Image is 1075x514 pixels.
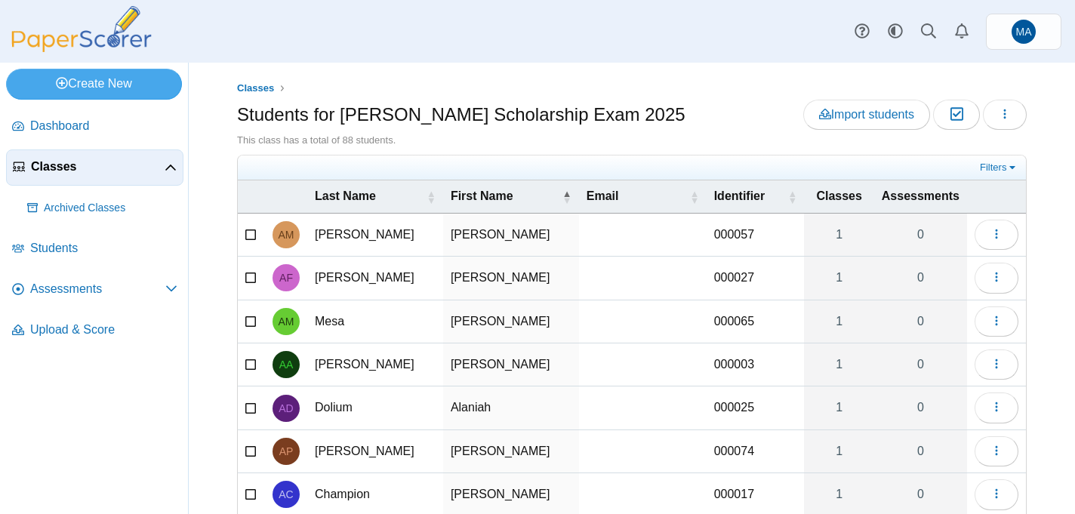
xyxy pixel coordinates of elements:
[874,300,967,343] a: 0
[6,109,183,145] a: Dashboard
[707,300,805,343] td: 000065
[315,188,424,205] span: Last Name
[443,214,579,257] td: [PERSON_NAME]
[874,214,967,256] a: 0
[804,343,873,386] a: 1
[443,386,579,429] td: Alaniah
[279,229,294,240] span: Addison Margolis
[307,257,443,300] td: [PERSON_NAME]
[307,214,443,257] td: [PERSON_NAME]
[945,15,978,48] a: Alerts
[6,231,183,267] a: Students
[562,189,571,205] span: First Name : Activate to invert sorting
[6,149,183,186] a: Classes
[6,6,157,52] img: PaperScorer
[451,188,559,205] span: First Name
[707,343,805,386] td: 000003
[804,214,873,256] a: 1
[714,188,785,205] span: Identifier
[279,489,293,500] span: Alexandra Champion
[874,430,967,472] a: 0
[279,403,293,414] span: Alaniah Dolium
[986,14,1061,50] a: Marymount Admissions
[21,190,183,226] a: Archived Classes
[690,189,699,205] span: Email : Activate to sort
[233,79,279,98] a: Classes
[1012,20,1036,44] span: Marymount Admissions
[707,386,805,429] td: 000025
[427,189,436,205] span: Last Name : Activate to sort
[804,257,873,299] a: 1
[237,134,1027,147] div: This class has a total of 88 students.
[307,300,443,343] td: Mesa
[279,272,293,283] span: Adele Faulkner
[237,102,685,128] h1: Students for [PERSON_NAME] Scholarship Exam 2025
[307,343,443,386] td: [PERSON_NAME]
[804,300,873,343] a: 1
[804,430,873,472] a: 1
[874,386,967,429] a: 0
[874,257,967,299] a: 0
[443,257,579,300] td: [PERSON_NAME]
[30,281,165,297] span: Assessments
[30,322,177,338] span: Upload & Score
[443,343,579,386] td: [PERSON_NAME]
[30,240,177,257] span: Students
[787,189,796,205] span: Identifier : Activate to sort
[804,386,873,429] a: 1
[279,446,294,457] span: Alessandra Palacios
[803,100,930,130] a: Import students
[812,188,866,205] span: Classes
[279,359,294,370] span: Adriana Allen
[874,343,967,386] a: 0
[976,160,1022,175] a: Filters
[707,430,805,473] td: 000074
[307,430,443,473] td: [PERSON_NAME]
[882,188,959,205] span: Assessments
[44,201,177,216] span: Archived Classes
[31,159,165,175] span: Classes
[6,312,183,349] a: Upload & Score
[443,430,579,473] td: [PERSON_NAME]
[307,386,443,429] td: Dolium
[6,272,183,308] a: Assessments
[237,82,274,94] span: Classes
[707,257,805,300] td: 000027
[819,108,914,121] span: Import students
[707,214,805,257] td: 000057
[443,300,579,343] td: [PERSON_NAME]
[6,42,157,54] a: PaperScorer
[1016,26,1032,37] span: Marymount Admissions
[30,118,177,134] span: Dashboard
[6,69,182,99] a: Create New
[279,316,294,327] span: Adriana Mesa
[587,188,687,205] span: Email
